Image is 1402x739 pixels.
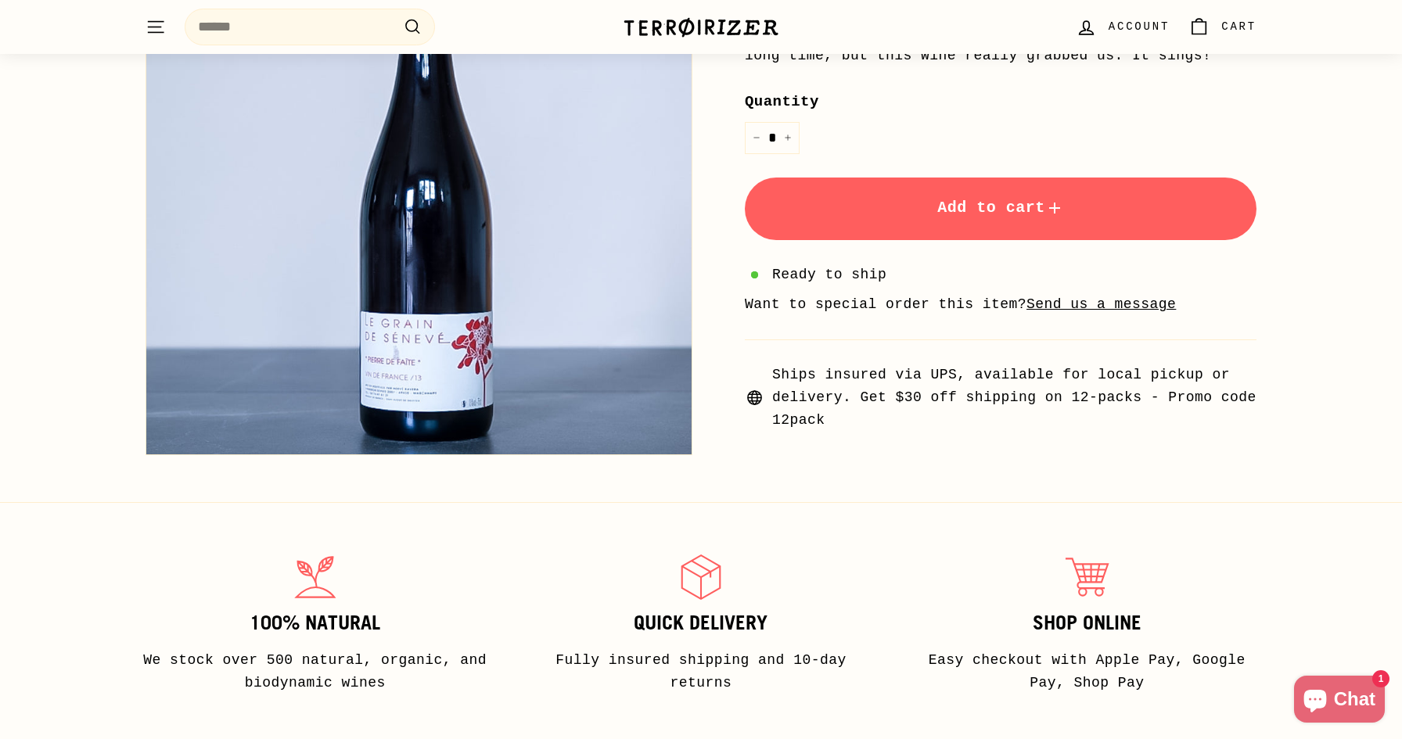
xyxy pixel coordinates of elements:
[745,122,768,154] button: Reduce item quantity by one
[745,90,1256,113] label: Quantity
[525,612,876,634] h3: Quick delivery
[745,122,800,154] input: quantity
[937,199,1064,217] span: Add to cart
[1221,18,1256,35] span: Cart
[911,612,1263,634] h3: Shop Online
[1066,4,1179,50] a: Account
[139,612,491,634] h3: 100% Natural
[1179,4,1266,50] a: Cart
[772,364,1256,431] span: Ships insured via UPS, available for local pickup or delivery. Get $30 off shipping on 12-packs -...
[1109,18,1170,35] span: Account
[1026,296,1176,312] a: Send us a message
[139,649,491,694] p: We stock over 500 natural, organic, and biodynamic wines
[776,122,800,154] button: Increase item quantity by one
[1289,676,1389,726] inbox-online-store-chat: Shopify online store chat
[745,178,1256,240] button: Add to cart
[772,264,886,286] span: Ready to ship
[525,649,876,694] p: Fully insured shipping and 10-day returns
[911,649,1263,694] p: Easy checkout with Apple Pay, Google Pay, Shop Pay
[745,293,1256,316] li: Want to special order this item?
